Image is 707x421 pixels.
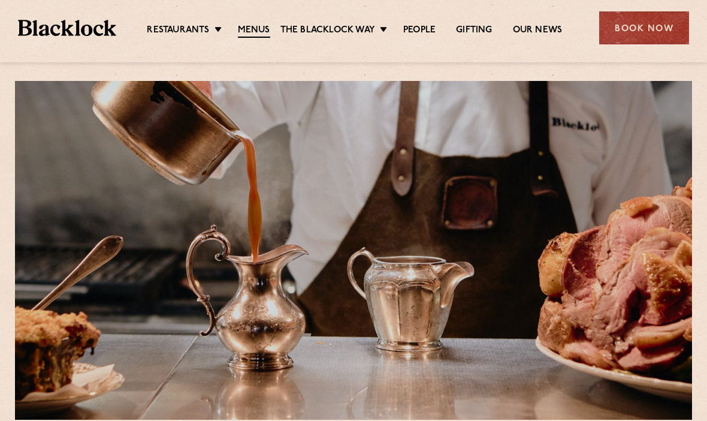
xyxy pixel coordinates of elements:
a: Gifting [456,25,492,37]
a: Restaurants [147,25,209,37]
a: People [403,25,436,37]
img: BL_Textured_Logo-footer-cropped.svg [18,20,116,37]
a: Our News [513,25,563,37]
div: Book Now [599,11,689,44]
a: The Blacklock Way [280,25,375,37]
a: Menus [238,25,270,38]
